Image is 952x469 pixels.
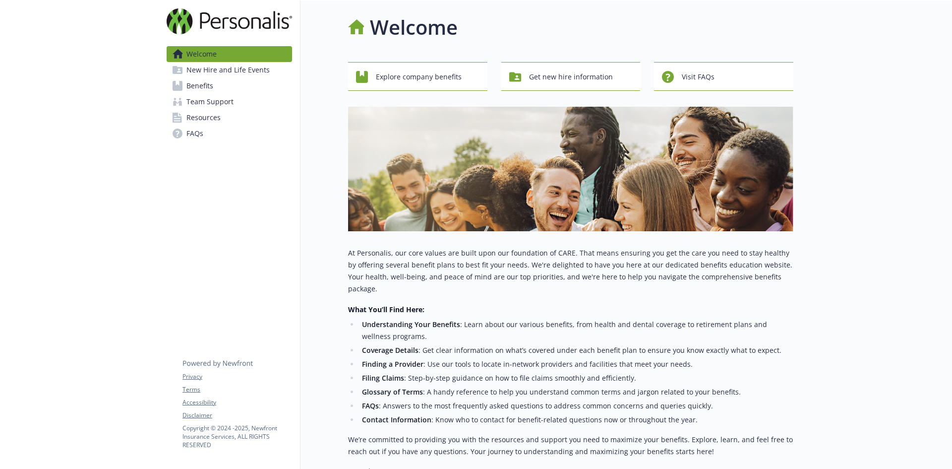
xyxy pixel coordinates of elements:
[186,46,217,62] span: Welcome
[359,319,793,342] li: : Learn about our various benefits, from health and dental coverage to retirement plans and welln...
[362,401,379,410] strong: FAQs
[182,411,292,420] a: Disclaimer
[501,62,641,91] button: Get new hire information
[167,46,292,62] a: Welcome
[182,372,292,381] a: Privacy
[167,62,292,78] a: New Hire and Life Events
[682,67,714,86] span: Visit FAQs
[182,424,292,449] p: Copyright © 2024 - 2025 , Newfront Insurance Services, ALL RIGHTS RESERVED
[359,372,793,384] li: : Step-by-step guidance on how to file claims smoothly and efficiently.
[376,67,462,86] span: Explore company benefits
[348,305,424,314] strong: What You’ll Find Here:
[348,434,793,458] p: We’re committed to providing you with the resources and support you need to maximize your benefit...
[186,78,213,94] span: Benefits
[359,386,793,398] li: : A handy reference to help you understand common terms and jargon related to your benefits.
[186,110,221,126] span: Resources
[167,94,292,110] a: Team Support
[359,400,793,412] li: : Answers to the most frequently asked questions to address common concerns and queries quickly.
[348,107,793,231] img: overview page banner
[186,126,203,141] span: FAQs
[186,62,270,78] span: New Hire and Life Events
[186,94,234,110] span: Team Support
[362,320,460,329] strong: Understanding Your Benefits
[362,345,418,355] strong: Coverage Details
[167,78,292,94] a: Benefits
[362,373,404,383] strong: Filing Claims
[348,247,793,295] p: At Personalis, our core values are built upon our foundation of CARE. That means ensuring you get...
[362,387,423,397] strong: Glossary of Terms
[348,62,487,91] button: Explore company benefits
[182,385,292,394] a: Terms
[362,415,431,424] strong: Contact Information
[359,358,793,370] li: : Use our tools to locate in-network providers and facilities that meet your needs.
[359,344,793,356] li: : Get clear information on what’s covered under each benefit plan to ensure you know exactly what...
[167,110,292,126] a: Resources
[167,126,292,141] a: FAQs
[654,62,793,91] button: Visit FAQs
[359,414,793,426] li: : Know who to contact for benefit-related questions now or throughout the year.
[362,359,423,369] strong: Finding a Provider
[182,398,292,407] a: Accessibility
[529,67,613,86] span: Get new hire information
[370,12,458,42] h1: Welcome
